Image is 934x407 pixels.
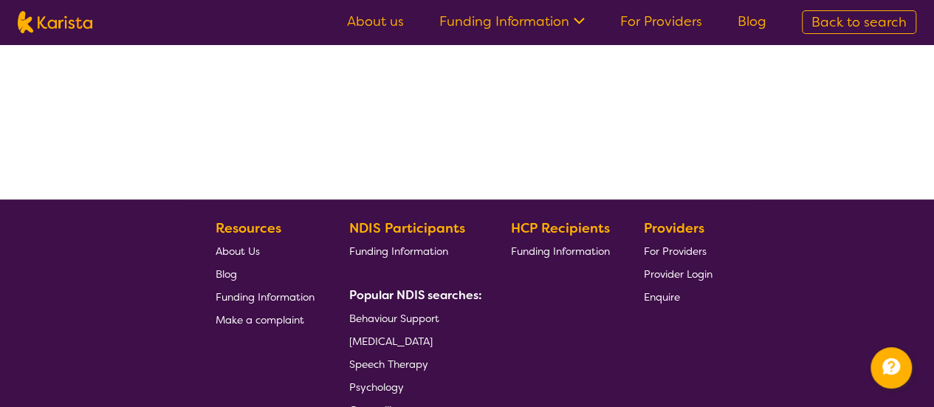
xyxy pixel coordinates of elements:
span: For Providers [644,244,707,258]
span: Speech Therapy [349,358,428,371]
a: For Providers [644,239,712,262]
img: Karista logo [18,11,92,33]
span: About Us [216,244,260,258]
a: Provider Login [644,262,712,285]
span: Make a complaint [216,313,304,326]
a: Funding Information [439,13,585,30]
b: Providers [644,219,704,237]
button: Channel Menu [871,347,912,389]
a: Make a complaint [216,308,315,331]
span: Blog [216,267,237,281]
b: Resources [216,219,281,237]
b: NDIS Participants [349,219,465,237]
b: Popular NDIS searches: [349,287,482,303]
a: Blog [216,262,315,285]
a: About Us [216,239,315,262]
span: Behaviour Support [349,312,439,325]
a: Blog [738,13,766,30]
span: Enquire [644,290,680,304]
span: Psychology [349,380,404,394]
a: Speech Therapy [349,352,476,375]
b: HCP Recipients [510,219,609,237]
span: [MEDICAL_DATA] [349,335,433,348]
a: Behaviour Support [349,307,476,329]
a: For Providers [620,13,702,30]
a: [MEDICAL_DATA] [349,329,476,352]
span: Funding Information [510,244,609,258]
a: Funding Information [510,239,609,262]
a: Back to search [802,10,916,34]
a: Funding Information [216,285,315,308]
span: Funding Information [216,290,315,304]
a: Funding Information [349,239,476,262]
a: About us [347,13,404,30]
a: Enquire [644,285,712,308]
span: Funding Information [349,244,448,258]
a: Psychology [349,375,476,398]
span: Provider Login [644,267,712,281]
span: Back to search [811,13,907,31]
